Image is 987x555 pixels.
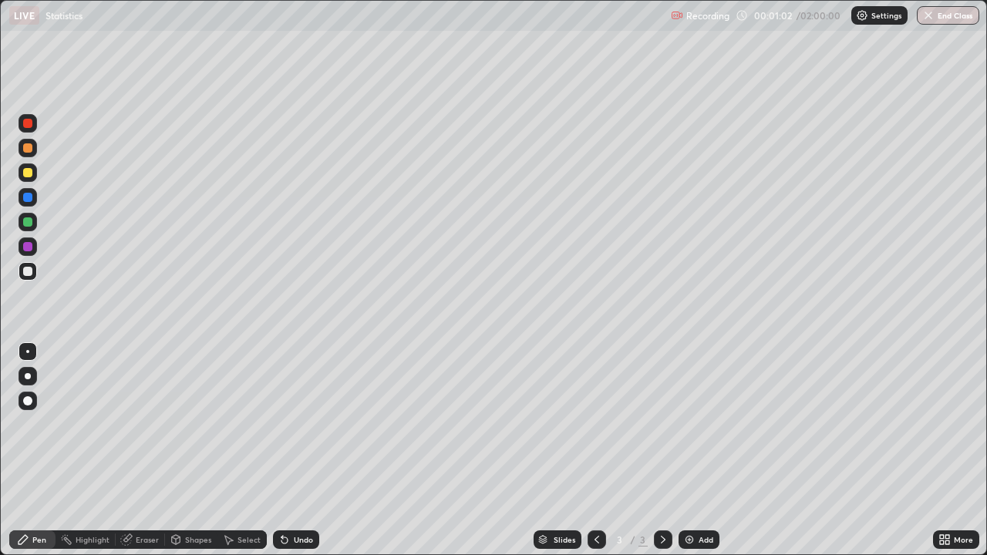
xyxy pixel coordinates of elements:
div: Highlight [76,536,109,543]
div: More [954,536,973,543]
div: Undo [294,536,313,543]
div: / [631,535,635,544]
p: LIVE [14,9,35,22]
div: Eraser [136,536,159,543]
div: 3 [638,533,648,547]
img: class-settings-icons [856,9,868,22]
div: Select [237,536,261,543]
p: Statistics [45,9,83,22]
button: End Class [917,6,979,25]
img: recording.375f2c34.svg [671,9,683,22]
img: end-class-cross [922,9,935,22]
p: Settings [871,12,901,19]
div: Slides [554,536,575,543]
div: Add [699,536,713,543]
img: add-slide-button [683,533,696,546]
div: 3 [612,535,628,544]
p: Recording [686,10,729,22]
div: Shapes [185,536,211,543]
div: Pen [32,536,46,543]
